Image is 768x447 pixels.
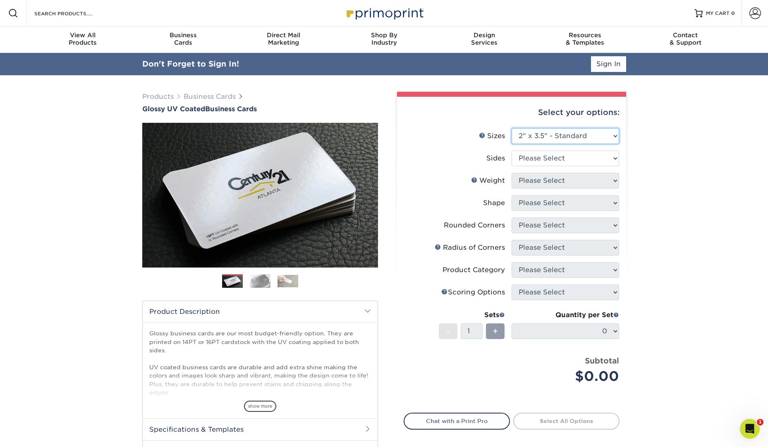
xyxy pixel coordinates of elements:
[483,198,505,208] div: Shape
[143,418,378,440] h2: Specifications & Templates
[635,31,736,46] div: & Support
[512,310,619,320] div: Quantity per Set
[2,422,70,444] iframe: Google Customer Reviews
[439,310,505,320] div: Sets
[33,8,114,18] input: SEARCH PRODUCTS.....
[434,26,535,53] a: DesignServices
[441,287,505,297] div: Scoring Options
[740,419,760,439] iframe: Intercom live chat
[404,413,510,429] a: Chat with a Print Pro
[244,401,276,412] span: show more
[33,31,133,39] span: View All
[33,26,133,53] a: View AllProducts
[757,419,763,425] span: 1
[443,265,505,275] div: Product Category
[471,176,505,186] div: Weight
[233,31,334,46] div: Marketing
[513,413,620,429] a: Select All Options
[635,31,736,39] span: Contact
[142,105,205,113] span: Glossy UV Coated
[142,105,378,113] h1: Business Cards
[142,77,378,313] img: Glossy UV Coated 01
[635,26,736,53] a: Contact& Support
[435,243,505,253] div: Radius of Corners
[142,93,174,100] a: Products
[444,220,505,230] div: Rounded Corners
[149,329,371,439] p: Glossy business cards are our most budget-friendly option. They are printed on 14PT or 16PT cards...
[133,31,233,39] span: Business
[184,93,236,100] a: Business Cards
[133,31,233,46] div: Cards
[334,31,434,46] div: Industry
[493,325,498,337] span: +
[278,275,298,287] img: Business Cards 03
[404,97,620,128] div: Select your options:
[446,325,450,337] span: -
[133,26,233,53] a: BusinessCards
[706,10,730,17] span: MY CART
[535,26,635,53] a: Resources& Templates
[486,153,505,163] div: Sides
[142,58,239,70] div: Don't Forget to Sign In!
[222,271,243,292] img: Business Cards 01
[343,4,426,22] img: Primoprint
[591,56,626,72] a: Sign In
[479,131,505,141] div: Sizes
[233,31,334,39] span: Direct Mail
[434,31,535,39] span: Design
[250,274,270,288] img: Business Cards 02
[142,105,378,113] a: Glossy UV CoatedBusiness Cards
[585,356,619,365] strong: Subtotal
[535,31,635,46] div: & Templates
[143,301,378,322] h2: Product Description
[33,31,133,46] div: Products
[434,31,535,46] div: Services
[518,366,619,386] div: $0.00
[535,31,635,39] span: Resources
[334,26,434,53] a: Shop ByIndustry
[731,10,735,16] span: 0
[233,26,334,53] a: Direct MailMarketing
[334,31,434,39] span: Shop By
